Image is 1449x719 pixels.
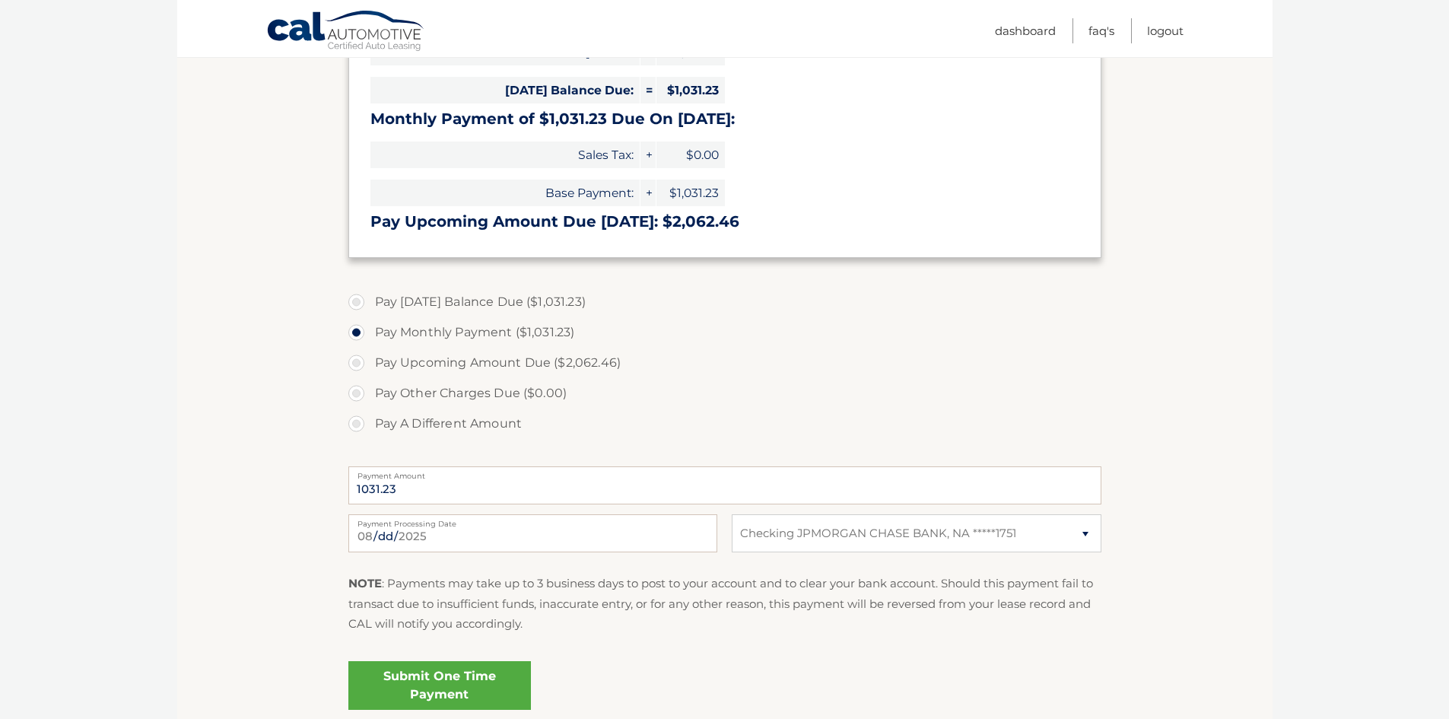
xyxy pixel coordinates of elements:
strong: NOTE [348,576,382,590]
span: + [640,180,656,206]
span: $0.00 [656,142,725,168]
span: Sales Tax: [370,142,640,168]
label: Pay [DATE] Balance Due ($1,031.23) [348,287,1101,317]
span: + [640,142,656,168]
label: Pay Other Charges Due ($0.00) [348,378,1101,409]
a: Submit One Time Payment [348,661,531,710]
label: Pay Monthly Payment ($1,031.23) [348,317,1101,348]
input: Payment Date [348,514,717,552]
label: Pay A Different Amount [348,409,1101,439]
span: $1,031.23 [656,180,725,206]
span: [DATE] Balance Due: [370,77,640,103]
label: Payment Amount [348,466,1101,479]
label: Payment Processing Date [348,514,717,527]
a: Dashboard [995,18,1056,43]
h3: Pay Upcoming Amount Due [DATE]: $2,062.46 [370,212,1079,231]
a: Logout [1147,18,1184,43]
p: : Payments may take up to 3 business days to post to your account and to clear your bank account.... [348,574,1101,634]
h3: Monthly Payment of $1,031.23 Due On [DATE]: [370,110,1079,129]
span: Base Payment: [370,180,640,206]
span: = [640,77,656,103]
span: $1,031.23 [656,77,725,103]
input: Payment Amount [348,466,1101,504]
label: Pay Upcoming Amount Due ($2,062.46) [348,348,1101,378]
a: FAQ's [1088,18,1114,43]
a: Cal Automotive [266,10,426,54]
